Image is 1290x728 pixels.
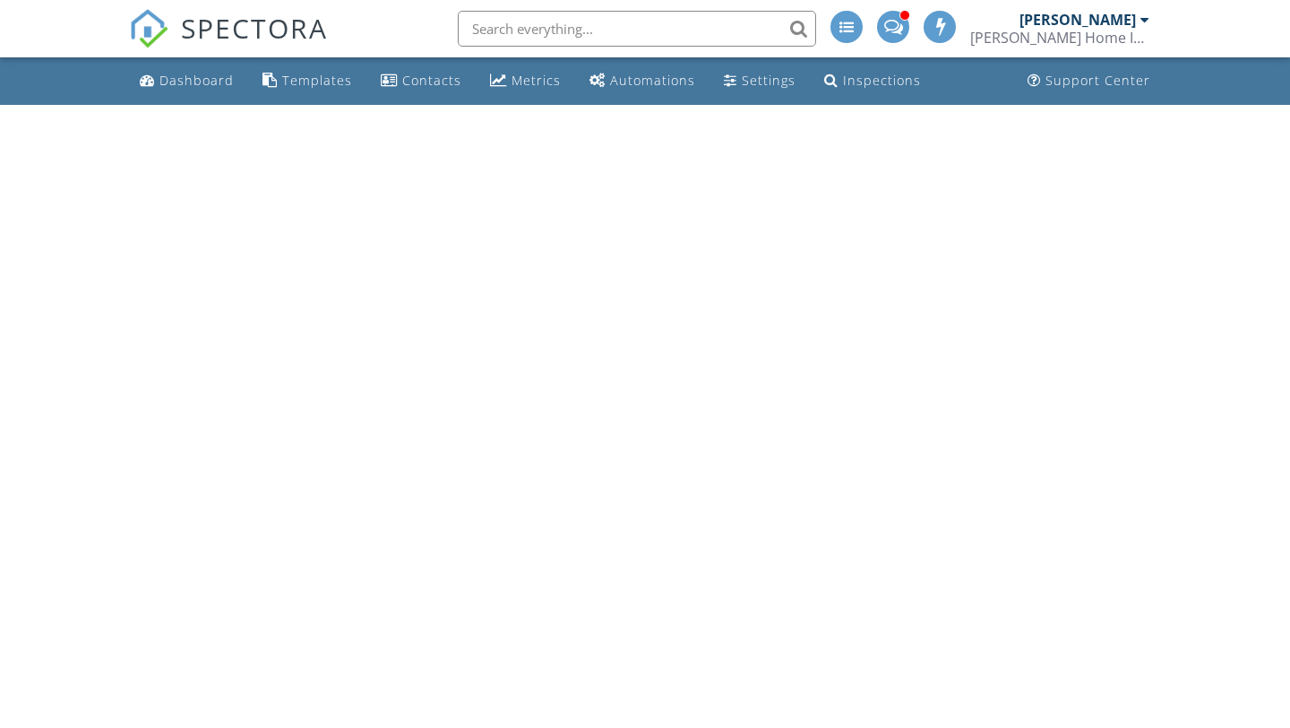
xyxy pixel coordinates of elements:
[1019,11,1136,29] div: [PERSON_NAME]
[817,65,928,98] a: Inspections
[282,72,352,89] div: Templates
[582,65,702,98] a: Automations (Advanced)
[159,72,234,89] div: Dashboard
[1045,72,1150,89] div: Support Center
[129,24,328,62] a: SPECTORA
[255,65,359,98] a: Templates
[970,29,1149,47] div: Miller Home Inspection, LLC
[742,72,795,89] div: Settings
[512,72,561,89] div: Metrics
[1020,65,1157,98] a: Support Center
[458,11,816,47] input: Search everything...
[374,65,469,98] a: Contacts
[129,9,168,48] img: The Best Home Inspection Software - Spectora
[843,72,921,89] div: Inspections
[483,65,568,98] a: Metrics
[610,72,695,89] div: Automations
[717,65,803,98] a: Settings
[181,9,328,47] span: SPECTORA
[133,65,241,98] a: Dashboard
[402,72,461,89] div: Contacts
